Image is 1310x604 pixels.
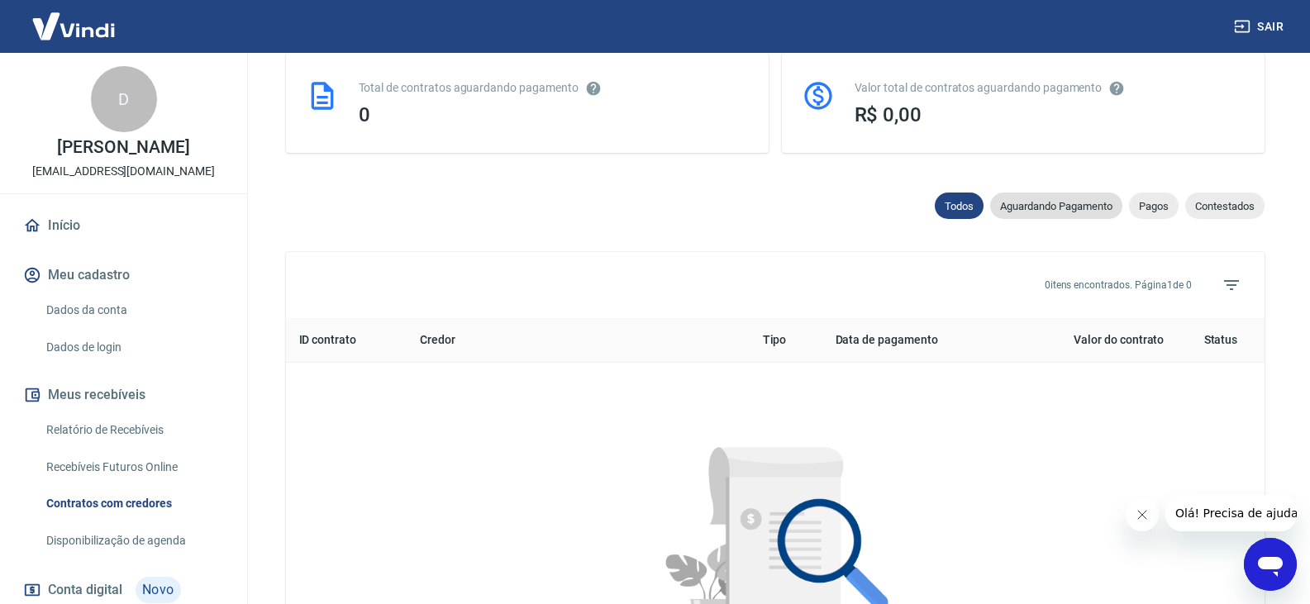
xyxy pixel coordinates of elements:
[32,163,215,180] p: [EMAIL_ADDRESS][DOMAIN_NAME]
[91,66,157,132] div: D
[20,257,227,293] button: Meu cadastro
[1129,193,1179,219] div: Pagos
[585,80,602,97] svg: Esses contratos não se referem à Vindi, mas sim a outras instituições.
[855,103,922,126] span: R$ 0,00
[935,193,984,219] div: Todos
[359,79,749,97] div: Total de contratos aguardando pagamento
[20,207,227,244] a: Início
[1126,498,1159,531] iframe: Fechar mensagem
[20,1,127,51] img: Vindi
[1165,495,1297,531] iframe: Mensagem da empresa
[1008,318,1177,363] th: Valor do contrato
[407,318,749,363] th: Credor
[40,331,227,364] a: Dados de login
[1212,265,1251,305] span: Filtros
[57,139,189,156] p: [PERSON_NAME]
[136,577,181,603] span: Novo
[990,193,1122,219] div: Aguardando Pagamento
[48,578,122,602] span: Conta digital
[1231,12,1290,42] button: Sair
[40,524,227,558] a: Disponibilização de agenda
[1244,538,1297,591] iframe: Botão para abrir a janela de mensagens
[40,413,227,447] a: Relatório de Recebíveis
[1129,200,1179,212] span: Pagos
[1108,80,1125,97] svg: O valor comprometido não se refere a pagamentos pendentes na Vindi e sim como garantia a outras i...
[855,79,1245,97] div: Valor total de contratos aguardando pagamento
[990,200,1122,212] span: Aguardando Pagamento
[935,200,984,212] span: Todos
[359,103,749,126] div: 0
[40,487,227,521] a: Contratos com credores
[20,377,227,413] button: Meus recebíveis
[10,12,139,25] span: Olá! Precisa de ajuda?
[1177,318,1264,363] th: Status
[1185,193,1265,219] div: Contestados
[286,318,407,363] th: ID contrato
[750,318,822,363] th: Tipo
[822,318,1009,363] th: Data de pagamento
[40,450,227,484] a: Recebíveis Futuros Online
[1045,278,1192,292] p: 0 itens encontrados. Página 1 de 0
[40,293,227,327] a: Dados da conta
[1185,200,1265,212] span: Contestados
